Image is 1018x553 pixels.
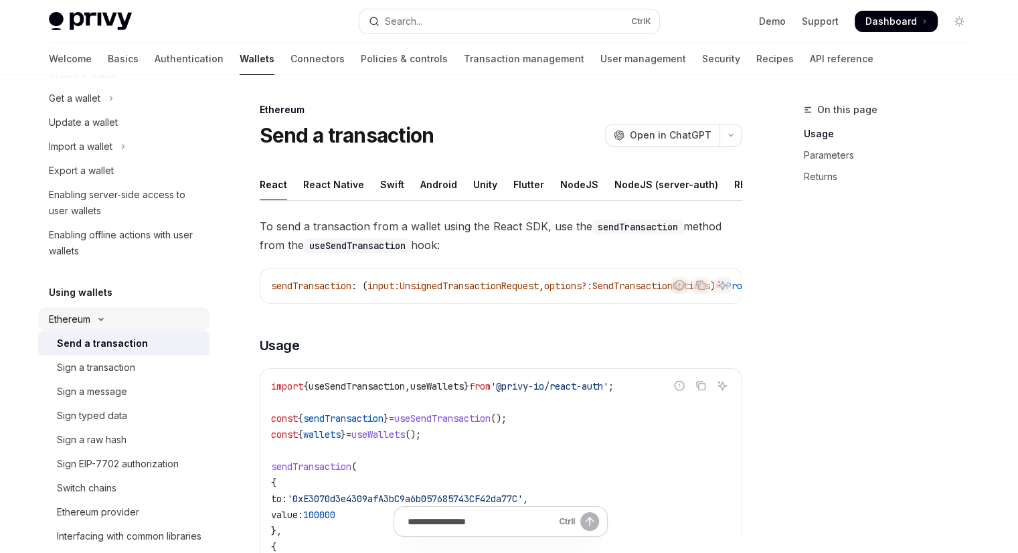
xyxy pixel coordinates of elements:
[260,169,287,200] div: React
[304,238,411,253] code: useSendTransaction
[57,480,116,496] div: Switch chains
[38,380,209,404] a: Sign a message
[57,360,135,376] div: Sign a transaction
[38,183,209,223] a: Enabling server-side access to user wallets
[380,169,404,200] div: Swift
[394,280,400,292] span: :
[464,43,584,75] a: Transaction management
[759,15,786,28] a: Demo
[671,377,688,394] button: Report incorrect code
[464,380,469,392] span: }
[271,493,287,505] span: to:
[405,380,410,392] span: ,
[271,280,351,292] span: sendTransaction
[38,159,209,183] a: Export a wallet
[38,307,209,331] button: Toggle Ethereum section
[57,408,127,424] div: Sign typed data
[38,452,209,476] a: Sign EIP-7702 authorization
[38,223,209,263] a: Enabling offline actions with user wallets
[855,11,938,32] a: Dashboard
[57,504,139,520] div: Ethereum provider
[57,384,127,400] div: Sign a message
[38,355,209,380] a: Sign a transaction
[491,380,608,392] span: '@privy-io/react-auth'
[734,169,776,200] div: REST API
[359,9,659,33] button: Open search
[420,169,457,200] div: Android
[57,528,201,544] div: Interfacing with common libraries
[491,412,507,424] span: ();
[57,432,126,448] div: Sign a raw hash
[608,380,614,392] span: ;
[804,145,981,166] a: Parameters
[298,412,303,424] span: {
[605,124,719,147] button: Open in ChatGPT
[49,163,114,179] div: Export a wallet
[394,412,491,424] span: useSendTransaction
[713,377,731,394] button: Ask AI
[865,15,917,28] span: Dashboard
[351,280,367,292] span: : (
[692,377,709,394] button: Copy the contents from the code block
[592,220,683,234] code: sendTransaction
[38,500,209,524] a: Ethereum provider
[630,129,711,142] span: Open in ChatGPT
[473,169,497,200] div: Unity
[560,169,598,200] div: NodeJS
[405,428,421,441] span: ();
[108,43,139,75] a: Basics
[802,15,839,28] a: Support
[271,428,298,441] span: const
[671,276,688,294] button: Report incorrect code
[290,43,345,75] a: Connectors
[38,428,209,452] a: Sign a raw hash
[614,169,718,200] div: NodeJS (server-auth)
[309,380,405,392] span: useSendTransaction
[351,428,405,441] span: useWallets
[692,276,709,294] button: Copy the contents from the code block
[513,169,544,200] div: Flutter
[341,428,346,441] span: }
[303,169,364,200] div: React Native
[260,336,300,355] span: Usage
[38,135,209,159] button: Toggle Import a wallet section
[600,43,686,75] a: User management
[240,43,274,75] a: Wallets
[384,412,389,424] span: }
[303,380,309,392] span: {
[410,380,464,392] span: useWallets
[810,43,873,75] a: API reference
[49,285,112,301] h5: Using wallets
[155,43,224,75] a: Authentication
[49,139,112,155] div: Import a wallet
[469,380,491,392] span: from
[49,311,90,327] div: Ethereum
[38,110,209,135] a: Update a wallet
[38,524,209,548] a: Interfacing with common libraries
[38,476,209,500] a: Switch chains
[57,456,179,472] div: Sign EIP-7702 authorization
[346,428,351,441] span: =
[49,43,92,75] a: Welcome
[817,102,877,118] span: On this page
[49,90,100,106] div: Get a wallet
[49,114,118,131] div: Update a wallet
[49,12,132,31] img: light logo
[523,493,528,505] span: ,
[57,335,148,351] div: Send a transaction
[260,217,742,254] span: To send a transaction from a wallet using the React SDK, use the method from the hook:
[710,280,715,292] span: )
[804,123,981,145] a: Usage
[400,280,539,292] span: UnsignedTransactionRequest
[303,428,341,441] span: wallets
[361,43,448,75] a: Policies & controls
[38,404,209,428] a: Sign typed data
[351,461,357,473] span: (
[408,507,554,536] input: Ask a question...
[592,280,710,292] span: SendTransactionOptions
[271,380,303,392] span: import
[544,280,582,292] span: options
[38,86,209,110] button: Toggle Get a wallet section
[38,331,209,355] a: Send a transaction
[582,280,592,292] span: ?:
